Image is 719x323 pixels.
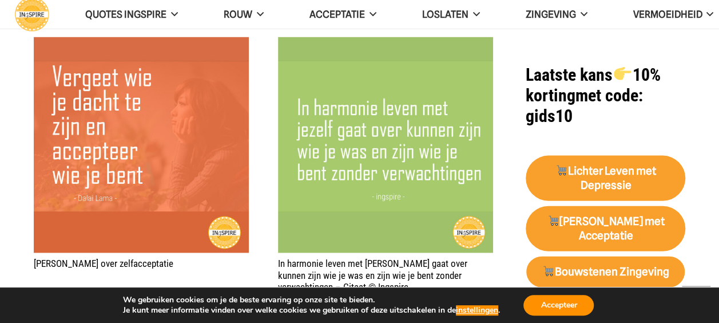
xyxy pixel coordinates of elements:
[523,295,594,316] button: Accepteer
[633,9,702,20] span: VERMOEIDHEID
[526,206,685,252] a: 🛒[PERSON_NAME] met Acceptatie
[526,65,660,105] strong: Laatste kans 10% korting
[526,156,685,202] a: 🛒Lichter Leven met Depressie
[547,215,664,242] strong: [PERSON_NAME] met Acceptatie
[278,258,467,293] a: In harmonie leven met [PERSON_NAME] gaat over kunnen zijn wie je was en zijn wie je bent zonder v...
[85,9,166,20] span: QUOTES INGSPIRE
[34,37,249,253] img: Citaat van Dalai Lama over jezelf accepteren: Vergeet wie je dacht te zijn en accepteer wie je bent
[526,65,685,127] h1: met code: gids10
[34,38,249,50] a: Spreuk over zelfacceptatie
[309,9,365,20] span: Acceptatie
[542,265,669,278] strong: Bouwstenen Zingeving
[34,258,173,269] a: [PERSON_NAME] over zelfacceptatie
[278,38,493,50] a: In harmonie leven met jezelf gaat over kunnen zijn wie je was en zijn wie je bent zonder verwacht...
[556,165,567,176] img: 🛒
[224,9,252,20] span: ROUW
[526,257,685,288] a: 🛒Bouwstenen Zingeving
[278,37,493,253] img: Citaat: In harmonie leven met jezelf gaat over kunnen zijn wie je was en zijn wie je bent zonder ...
[682,286,710,314] a: Terug naar top
[614,65,631,82] img: 👉
[123,295,500,305] p: We gebruiken cookies om je de beste ervaring op onze site te bieden.
[555,164,656,192] strong: Lichter Leven met Depressie
[525,9,575,20] span: Zingeving
[548,215,559,226] img: 🛒
[123,305,500,316] p: Je kunt meer informatie vinden over welke cookies we gebruiken of deze uitschakelen in de .
[543,266,554,277] img: 🛒
[422,9,468,20] span: Loslaten
[456,305,498,316] button: instellingen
